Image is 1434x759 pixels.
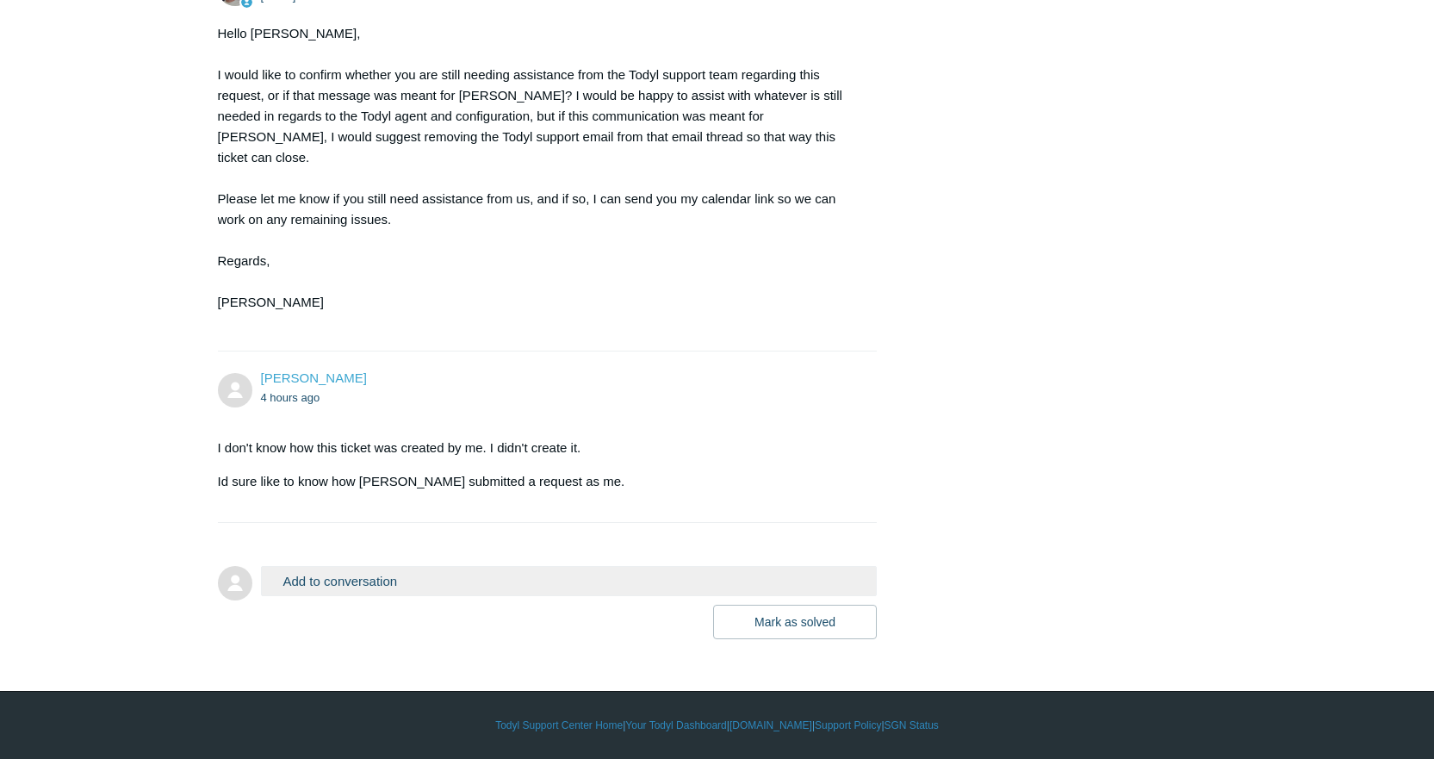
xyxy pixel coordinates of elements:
time: 09/26/2025, 12:15 [261,391,320,404]
p: I don't know how this ticket was created by me. I didn't create it. [218,438,860,458]
button: Add to conversation [261,566,878,596]
div: Hello [PERSON_NAME], I would like to confirm whether you are still needing assistance from the To... [218,23,860,333]
a: [PERSON_NAME] [261,370,367,385]
span: Derrick Hansen [261,370,367,385]
a: Support Policy [815,718,881,733]
p: Id sure like to know how [PERSON_NAME] submitted a request as me. [218,471,860,492]
a: Todyl Support Center Home [495,718,623,733]
button: Mark as solved [713,605,877,639]
a: SGN Status [885,718,939,733]
a: [DOMAIN_NAME] [729,718,812,733]
a: Your Todyl Dashboard [625,718,726,733]
div: | | | | [218,718,1217,733]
